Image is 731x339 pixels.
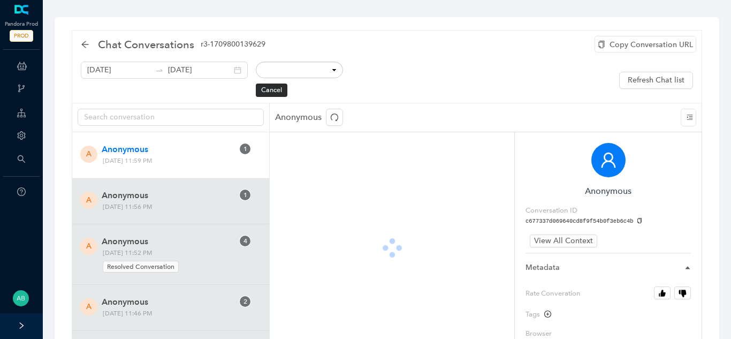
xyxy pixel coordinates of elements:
[654,287,671,299] button: Rate Converation
[526,205,577,216] label: Conversation ID
[684,265,691,271] span: caret-right
[240,190,250,200] sup: 1
[526,217,691,226] pre: c677337d069640cd8f9f54b0f3eb6c4b
[526,287,691,300] label: Rate Converation
[155,66,164,74] span: swap-right
[526,328,691,339] label: Browser
[86,194,92,206] span: A
[201,39,265,50] span: r3-1709800139629
[598,41,605,48] span: copy
[86,148,92,160] span: A
[99,247,209,273] span: [DATE] 11:52 PM
[81,40,89,49] span: arrow-left
[619,72,693,89] button: Refresh Chat list
[99,201,209,213] span: [DATE] 11:56 PM
[17,187,26,196] span: question-circle
[534,235,593,247] span: View All Context
[275,109,347,126] p: Anonymous
[240,144,250,154] sup: 1
[243,298,247,305] span: 2
[17,84,26,93] span: branches
[243,145,247,153] span: 1
[87,64,151,76] input: Start date
[102,143,233,156] span: Anonymous
[84,111,249,123] input: Search conversation
[240,296,250,307] sup: 2
[330,113,339,122] span: redo
[86,240,92,252] span: A
[526,309,551,320] div: Tags
[240,236,250,246] sup: 4
[530,235,597,247] button: View All Context
[99,308,209,319] span: [DATE] 11:46 PM
[17,131,26,140] span: setting
[256,84,287,96] button: Cancel
[103,261,179,273] span: Resolved Conversation
[526,186,691,196] h6: Anonymous
[628,74,684,86] span: Refresh Chat list
[595,36,696,52] div: Copy Conversation URL
[98,36,194,53] span: Chat Conversations
[17,155,26,163] span: search
[526,262,678,274] span: Metadata
[155,66,164,74] span: to
[99,155,209,167] span: [DATE] 11:59 PM
[243,237,247,245] span: 4
[10,30,33,42] span: PROD
[637,218,643,224] span: copy
[674,287,691,299] button: Rate Converation
[168,64,232,76] input: End date
[243,191,247,199] span: 1
[544,311,551,318] span: plus-circle
[687,114,693,120] span: menu-unfold
[102,189,233,202] span: Anonymous
[102,296,233,308] span: Anonymous
[81,40,89,49] div: back
[86,301,92,313] span: A
[102,235,233,248] span: Anonymous
[526,262,691,278] div: Metadata
[600,152,617,169] span: user
[13,290,29,306] img: 9dc45caa330db7e347f45a7533af08f6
